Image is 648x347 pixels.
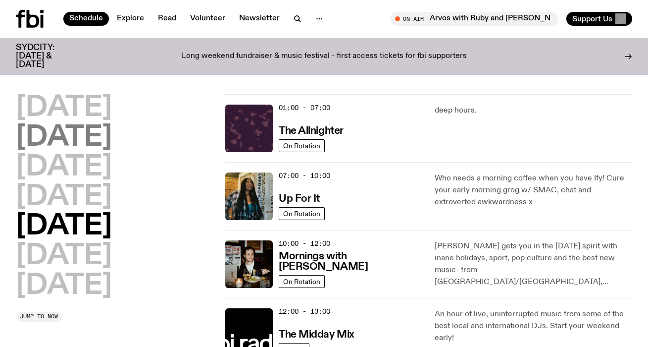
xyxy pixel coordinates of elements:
[279,171,330,180] span: 07:00 - 10:00
[435,105,632,116] p: deep hours.
[283,142,320,149] span: On Rotation
[152,12,182,26] a: Read
[279,239,330,248] span: 10:00 - 12:00
[279,207,325,220] a: On Rotation
[16,154,112,181] button: [DATE]
[233,12,286,26] a: Newsletter
[16,44,79,69] h3: SYDCITY: [DATE] & [DATE]
[279,275,325,288] a: On Rotation
[279,307,330,316] span: 12:00 - 13:00
[435,308,632,344] p: An hour of live, uninterrupted music from some of the best local and international DJs. Start you...
[390,12,558,26] button: On AirArvos with Ruby and [PERSON_NAME]
[435,240,632,288] p: [PERSON_NAME] gets you in the [DATE] spirit with inane holidays, sport, pop culture and the best ...
[279,249,423,272] a: Mornings with [PERSON_NAME]
[279,328,354,340] a: The Midday Mix
[279,251,423,272] h3: Mornings with [PERSON_NAME]
[435,173,632,208] p: Who needs a morning coffee when you have Ify! Cure your early morning grog w/ SMAC, chat and extr...
[279,192,320,204] a: Up For It
[16,312,62,322] button: Jump to now
[279,124,344,136] a: The Allnighter
[16,183,112,211] button: [DATE]
[20,314,58,319] span: Jump to now
[16,242,112,270] button: [DATE]
[279,194,320,204] h3: Up For It
[111,12,150,26] a: Explore
[184,12,231,26] a: Volunteer
[279,139,325,152] a: On Rotation
[279,330,354,340] h3: The Midday Mix
[225,173,273,220] img: Ify - a Brown Skin girl with black braided twists, looking up to the side with her tongue stickin...
[283,278,320,285] span: On Rotation
[283,210,320,217] span: On Rotation
[279,103,330,113] span: 01:00 - 07:00
[566,12,632,26] button: Support Us
[63,12,109,26] a: Schedule
[279,126,344,136] h3: The Allnighter
[16,94,112,122] button: [DATE]
[16,213,112,240] button: [DATE]
[225,240,273,288] img: Sam blankly stares at the camera, brightly lit by a camera flash wearing a hat collared shirt and...
[16,272,112,300] button: [DATE]
[182,52,467,61] p: Long weekend fundraiser & music festival - first access tickets for fbi supporters
[572,14,612,23] span: Support Us
[16,124,112,152] button: [DATE]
